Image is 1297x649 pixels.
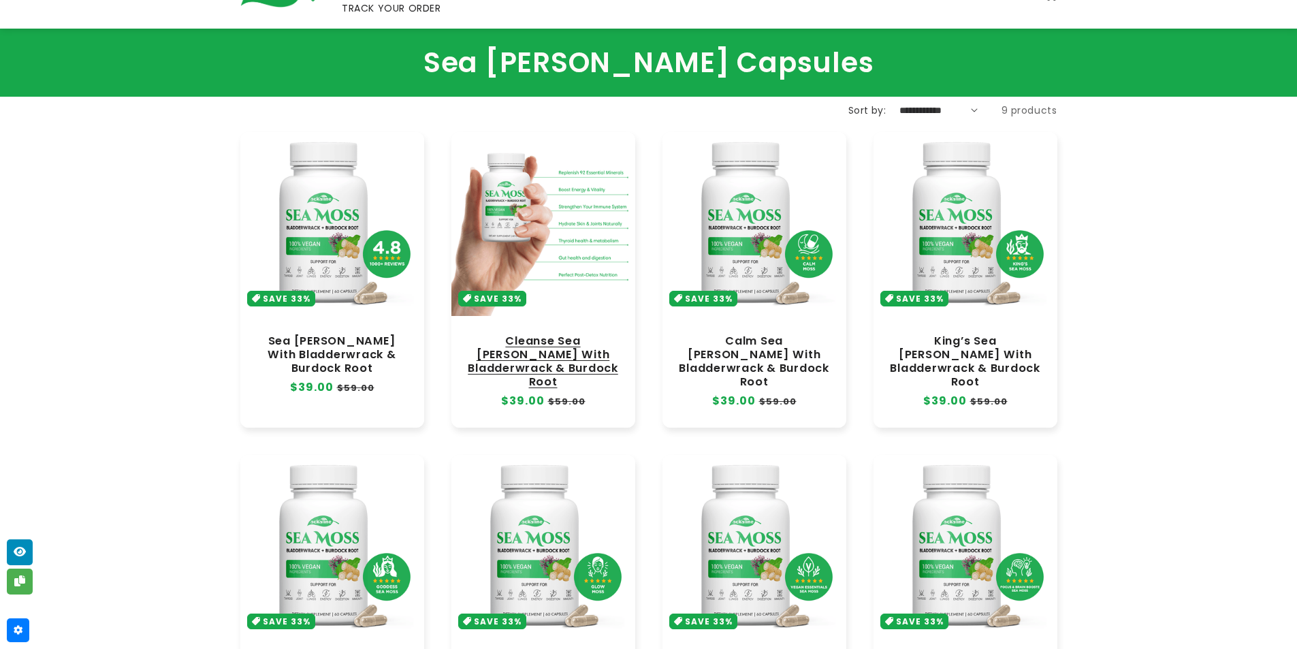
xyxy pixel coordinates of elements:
a: Calm Sea [PERSON_NAME] With Bladderwrack & Burdock Root [676,334,833,390]
h1: Sea [PERSON_NAME] Capsules [240,46,1057,80]
span: TRACK YOUR ORDER [342,2,441,14]
a: Sea [PERSON_NAME] With Bladderwrack & Burdock Root [254,334,411,375]
a: King’s Sea [PERSON_NAME] With Bladderwrack & Burdock Root [887,334,1044,390]
span: 9 products [1002,104,1057,117]
a: Cleanse Sea [PERSON_NAME] With Bladderwrack & Burdock Root [465,334,622,390]
label: Sort by: [848,104,886,117]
